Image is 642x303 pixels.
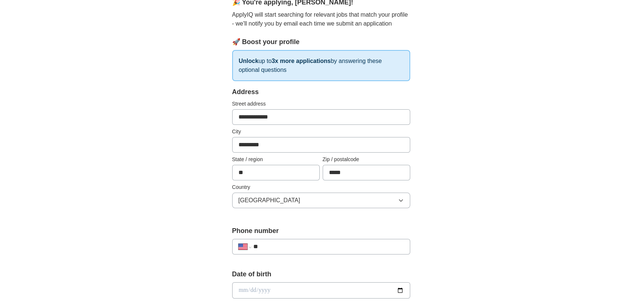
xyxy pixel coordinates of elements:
[238,196,300,205] span: [GEOGRAPHIC_DATA]
[232,226,410,236] label: Phone number
[232,50,410,81] p: up to by answering these optional questions
[232,87,410,97] div: Address
[271,58,330,64] strong: 3x more applications
[232,100,410,108] label: Street address
[232,10,410,28] p: ApplyIQ will start searching for relevant jobs that match your profile - we'll notify you by emai...
[232,269,410,279] label: Date of birth
[232,128,410,136] label: City
[232,183,410,191] label: Country
[232,37,410,47] div: 🚀 Boost your profile
[323,156,410,163] label: Zip / postalcode
[232,193,410,208] button: [GEOGRAPHIC_DATA]
[239,58,259,64] strong: Unlock
[232,156,320,163] label: State / region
